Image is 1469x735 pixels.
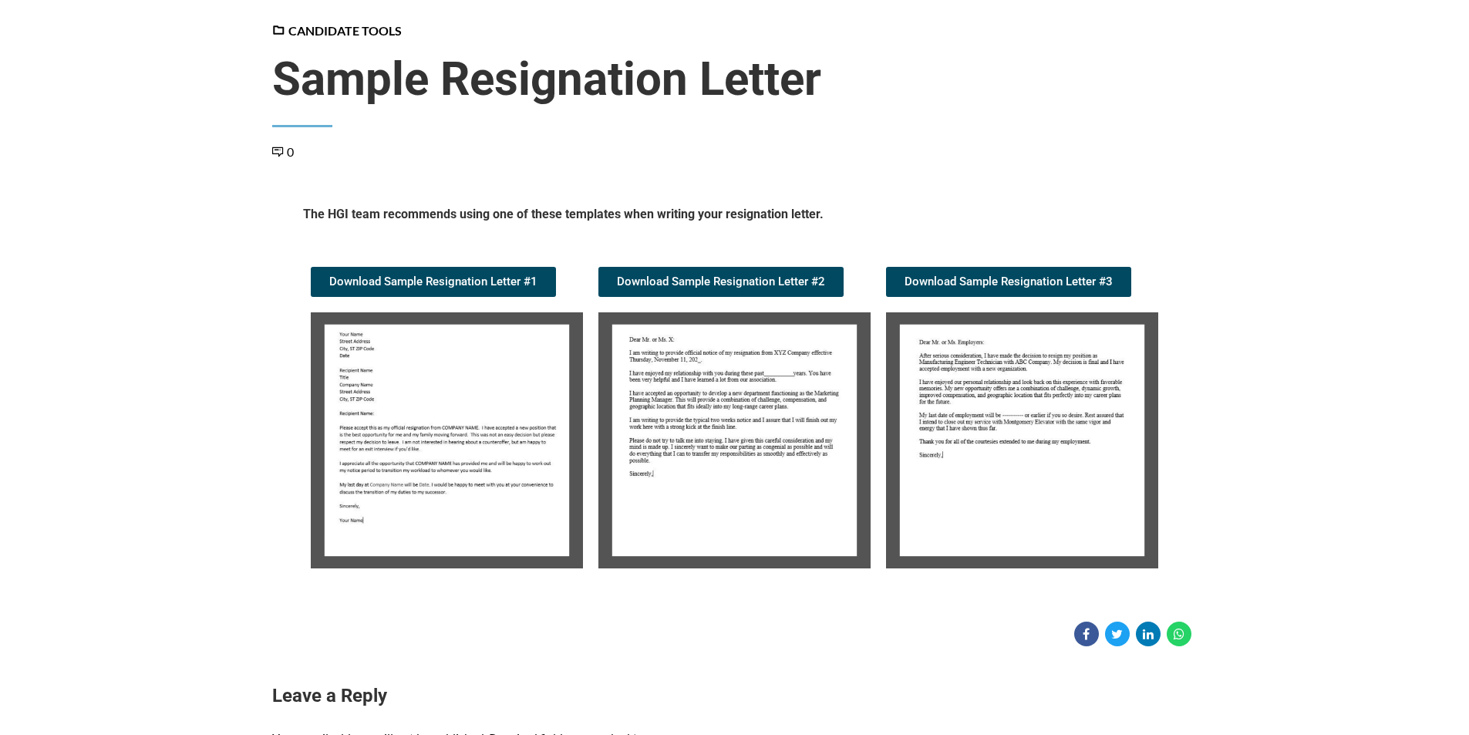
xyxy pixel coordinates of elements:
a: Share on Linkedin [1136,622,1161,646]
span: Sample Resignation Letter [272,52,1198,107]
a: Share on Facebook [1074,622,1099,646]
a: Download Sample Resignation Letter #3 [886,267,1131,297]
a: Download Sample Resignation Letter #2 [598,267,844,297]
a: 0 [272,144,294,159]
h3: Leave a Reply [272,683,1198,710]
a: Download Sample Resignation Letter #1 [311,267,556,297]
h5: The HGI team recommends using one of these templates when writing your resignation letter. [303,206,1167,228]
a: Candidate Tools [272,23,402,38]
a: Share on WhatsApp [1167,622,1191,646]
a: Share on Twitter [1105,622,1130,646]
span: Download Sample Resignation Letter #2 [617,276,825,288]
span: Download Sample Resignation Letter #3 [905,276,1113,288]
span: Download Sample Resignation Letter #1 [329,276,537,288]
